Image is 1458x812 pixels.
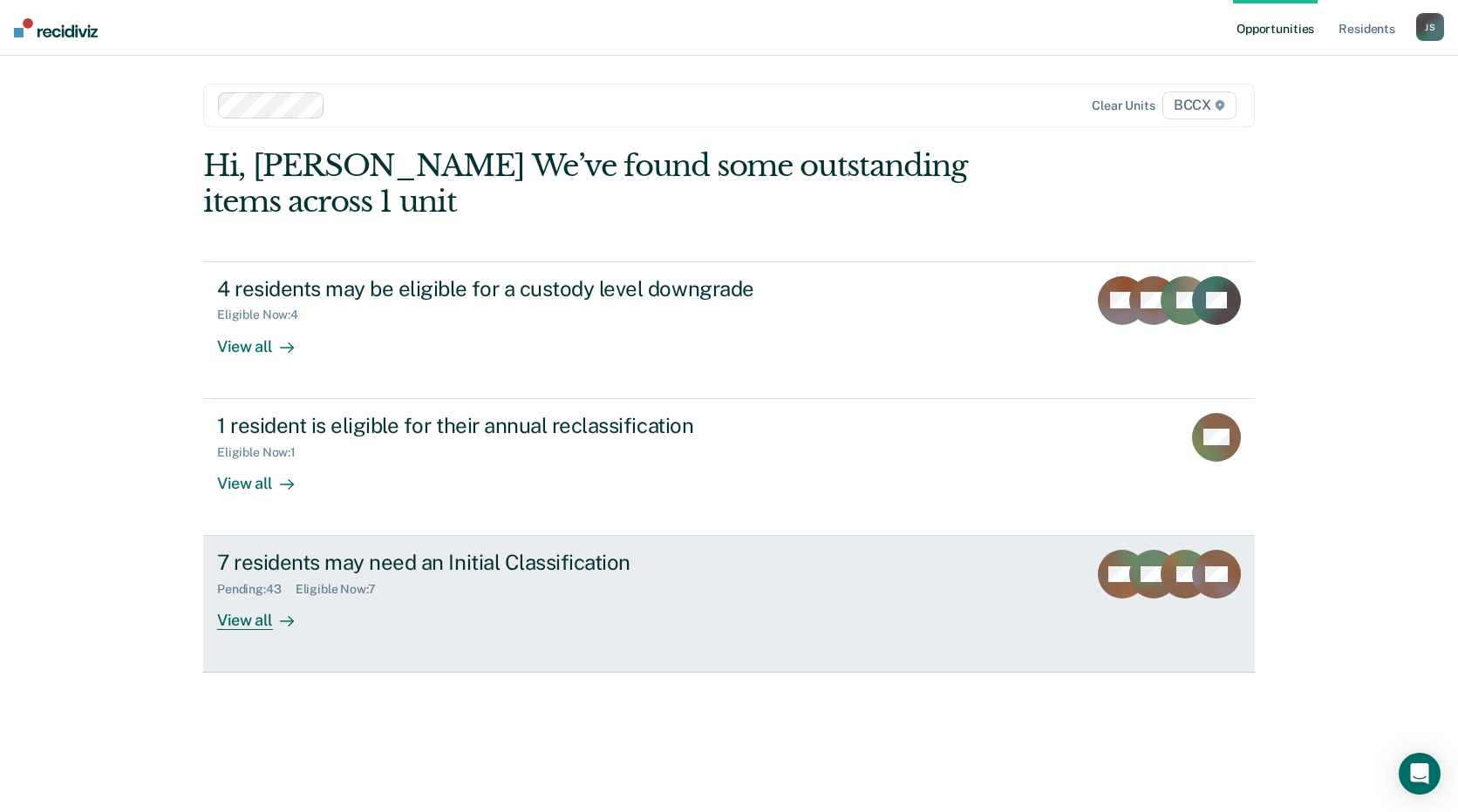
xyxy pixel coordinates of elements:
[217,597,315,631] div: View all
[217,413,829,438] div: 1 resident is eligible for their annual reclassification
[203,261,1255,399] a: 4 residents may be eligible for a custody level downgradeEligible Now:4View all
[203,148,1045,220] div: Hi, [PERSON_NAME] We’ve found some outstanding items across 1 unit
[14,18,98,37] img: Recidiviz
[1162,91,1237,119] span: BCCX
[203,399,1255,536] a: 1 resident is eligible for their annual reclassificationEligible Now:1View all
[217,276,829,301] div: 4 residents may be eligible for a custody level downgrade
[1416,13,1444,41] div: J S
[217,459,315,493] div: View all
[217,550,829,575] div: 7 residents may need an Initial Classification
[217,445,310,460] div: Eligible Now : 1
[1092,98,1155,113] div: Clear units
[203,536,1255,673] a: 7 residents may need an Initial ClassificationPending:43Eligible Now:7View all
[1399,753,1441,795] div: Open Intercom Messenger
[217,322,315,356] div: View all
[296,582,390,597] div: Eligible Now : 7
[1416,13,1444,41] button: JS
[217,308,312,322] div: Eligible Now : 4
[217,582,296,597] div: Pending : 43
